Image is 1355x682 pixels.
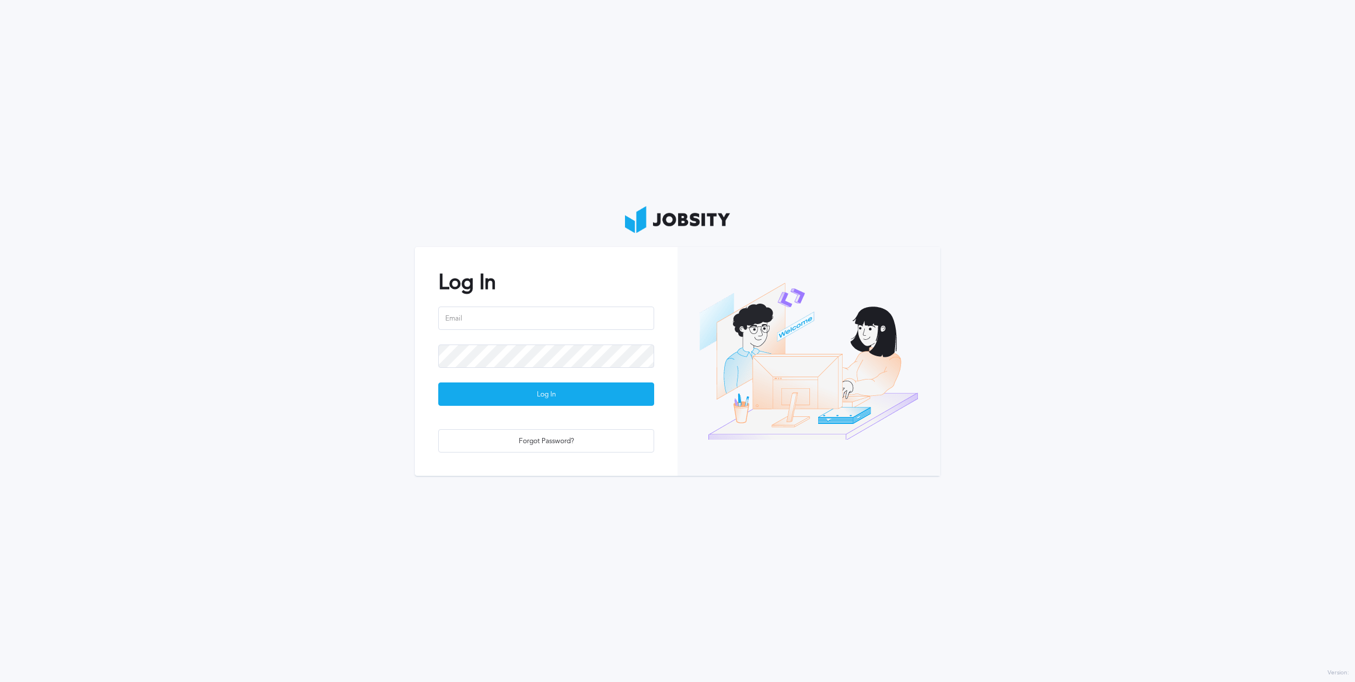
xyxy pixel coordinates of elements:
[439,430,654,453] div: Forgot Password?
[439,383,654,406] div: Log In
[438,270,654,294] h2: Log In
[1328,670,1349,677] label: Version:
[438,429,654,453] button: Forgot Password?
[438,382,654,406] button: Log In
[438,307,654,330] input: Email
